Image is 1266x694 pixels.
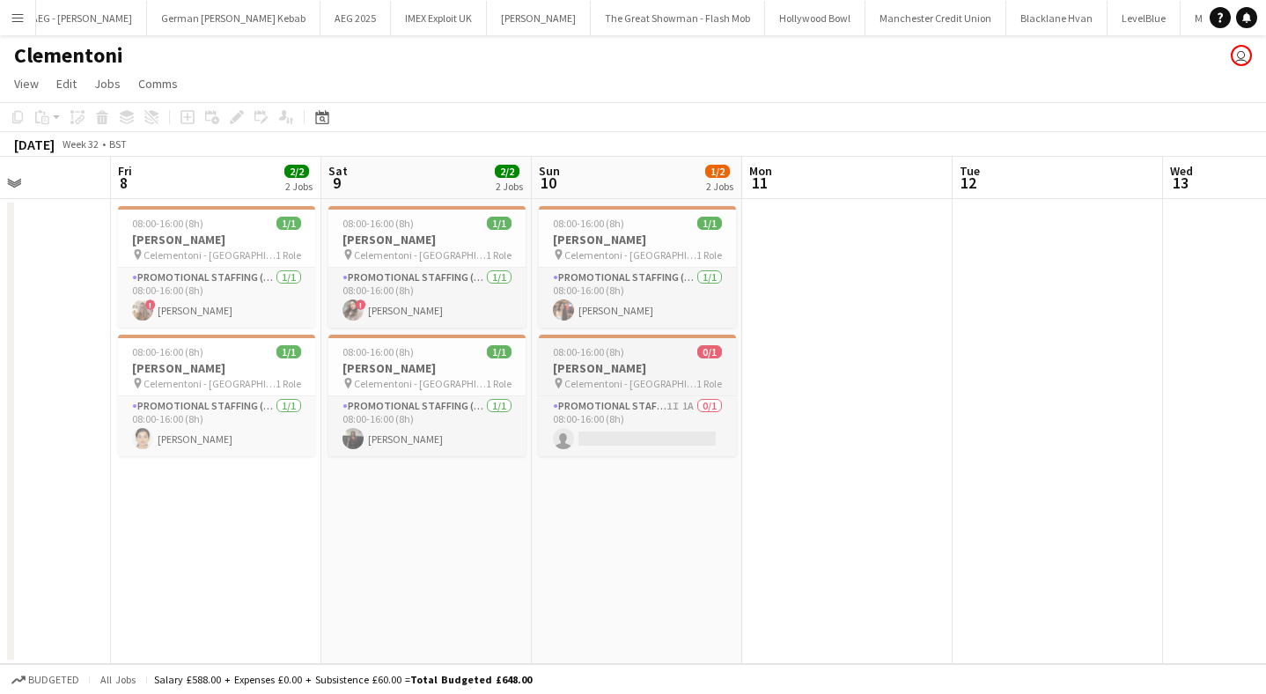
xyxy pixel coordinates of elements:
span: 1 Role [486,377,512,390]
span: Budgeted [28,674,79,686]
a: Comms [131,72,185,95]
app-card-role: Promotional Staffing (Brand Ambassadors)1/108:00-16:00 (8h)![PERSON_NAME] [118,268,315,328]
span: 08:00-16:00 (8h) [132,345,203,358]
span: 1/1 [487,217,512,230]
button: Hollywood Bowl [765,1,865,35]
span: 10 [536,173,560,193]
span: Week 32 [58,137,102,151]
span: 12 [957,173,980,193]
button: IMEX Exploit UK [391,1,487,35]
button: LevelBlue [1108,1,1181,35]
span: 1/1 [276,345,301,358]
span: 11 [747,173,772,193]
span: View [14,76,39,92]
span: 2/2 [495,165,519,178]
a: Jobs [87,72,128,95]
app-job-card: 08:00-16:00 (8h)1/1[PERSON_NAME] Celementoni - [GEOGRAPHIC_DATA]1 RolePromotional Staffing (Brand... [328,335,526,456]
h3: [PERSON_NAME] [539,360,736,376]
span: 8 [115,173,132,193]
button: [PERSON_NAME] [487,1,591,35]
button: AEG 2025 [320,1,391,35]
span: 9 [326,173,348,193]
span: Sun [539,163,560,179]
span: Celementoni - [GEOGRAPHIC_DATA] [144,377,276,390]
span: 1 Role [276,248,301,262]
app-card-role: Promotional Staffing (Brand Ambassadors)1/108:00-16:00 (8h)[PERSON_NAME] [118,396,315,456]
span: 0/1 [697,345,722,358]
app-user-avatar: Nina Mackay [1231,45,1252,66]
span: Comms [138,76,178,92]
span: 08:00-16:00 (8h) [342,217,414,230]
span: 08:00-16:00 (8h) [553,217,624,230]
span: ! [356,299,366,310]
span: Edit [56,76,77,92]
span: Mon [749,163,772,179]
h1: Clementoni [14,42,123,69]
button: Manchester Credit Union [865,1,1006,35]
app-job-card: 08:00-16:00 (8h)1/1[PERSON_NAME] Celementoni - [GEOGRAPHIC_DATA]1 RolePromotional Staffing (Brand... [539,206,736,328]
span: Fri [118,163,132,179]
span: 1 Role [696,248,722,262]
app-job-card: 08:00-16:00 (8h)0/1[PERSON_NAME] Celementoni - [GEOGRAPHIC_DATA]/[GEOGRAPHIC_DATA]1 RolePromotion... [539,335,736,456]
span: Celementoni - [GEOGRAPHIC_DATA] [564,248,696,262]
span: 1 Role [486,248,512,262]
span: 13 [1167,173,1193,193]
span: Wed [1170,163,1193,179]
span: Celementoni - [GEOGRAPHIC_DATA] [144,248,276,262]
span: Total Budgeted £648.00 [410,673,532,686]
app-card-role: Promotional Staffing (Brand Ambassadors)1/108:00-16:00 (8h)[PERSON_NAME] [539,268,736,328]
span: 1/1 [276,217,301,230]
a: Edit [49,72,84,95]
h3: [PERSON_NAME] [539,232,736,247]
span: Celementoni - [GEOGRAPHIC_DATA] [354,377,486,390]
app-job-card: 08:00-16:00 (8h)1/1[PERSON_NAME] Celementoni - [GEOGRAPHIC_DATA]1 RolePromotional Staffing (Brand... [118,335,315,456]
span: Celementoni - [GEOGRAPHIC_DATA]/[GEOGRAPHIC_DATA] [564,377,696,390]
button: Budgeted [9,670,82,690]
h3: [PERSON_NAME] [118,360,315,376]
app-card-role: Promotional Staffing (Brand Ambassadors)1/108:00-16:00 (8h)![PERSON_NAME] [328,268,526,328]
span: All jobs [97,673,139,686]
h3: [PERSON_NAME] [328,232,526,247]
div: 2 Jobs [496,180,523,193]
span: 1/1 [487,345,512,358]
div: BST [109,137,127,151]
h3: [PERSON_NAME] [118,232,315,247]
button: The Great Showman - Flash Mob [591,1,765,35]
span: ! [145,299,156,310]
span: 1/2 [705,165,730,178]
span: 1 Role [276,377,301,390]
span: 08:00-16:00 (8h) [553,345,624,358]
app-card-role: Promotional Staffing (Brand Ambassadors)1/108:00-16:00 (8h)[PERSON_NAME] [328,396,526,456]
span: Sat [328,163,348,179]
div: Salary £588.00 + Expenses £0.00 + Subsistence £60.00 = [154,673,532,686]
button: Blacklane Hvan [1006,1,1108,35]
h3: [PERSON_NAME] [328,360,526,376]
span: Jobs [94,76,121,92]
a: View [7,72,46,95]
app-card-role: Promotional Staffing (Brand Ambassadors)1I1A0/108:00-16:00 (8h) [539,396,736,456]
div: 2 Jobs [706,180,733,193]
span: 08:00-16:00 (8h) [132,217,203,230]
div: 2 Jobs [285,180,313,193]
span: Celementoni - [GEOGRAPHIC_DATA] [354,248,486,262]
span: 1 Role [696,377,722,390]
app-job-card: 08:00-16:00 (8h)1/1[PERSON_NAME] Celementoni - [GEOGRAPHIC_DATA]1 RolePromotional Staffing (Brand... [118,206,315,328]
div: [DATE] [14,136,55,153]
button: German [PERSON_NAME] Kebab [147,1,320,35]
button: AEG - [PERSON_NAME] [18,1,147,35]
span: 08:00-16:00 (8h) [342,345,414,358]
span: 1/1 [697,217,722,230]
span: Tue [960,163,980,179]
app-job-card: 08:00-16:00 (8h)1/1[PERSON_NAME] Celementoni - [GEOGRAPHIC_DATA]1 RolePromotional Staffing (Brand... [328,206,526,328]
span: 2/2 [284,165,309,178]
